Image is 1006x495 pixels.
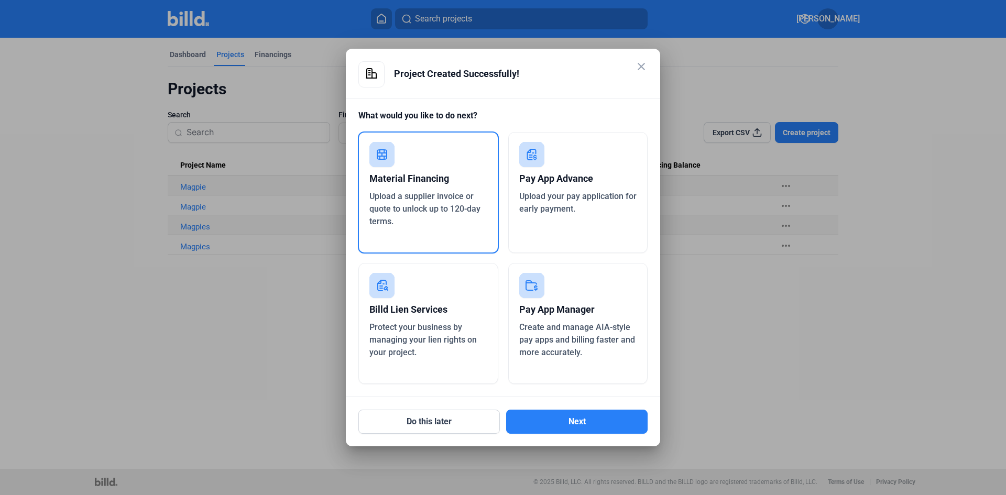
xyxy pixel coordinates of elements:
[358,410,500,434] button: Do this later
[519,322,635,357] span: Create and manage AIA-style pay apps and billing faster and more accurately.
[519,191,637,214] span: Upload your pay application for early payment.
[369,167,487,190] div: Material Financing
[369,298,487,321] div: Billd Lien Services
[394,61,648,86] div: Project Created Successfully!
[519,298,637,321] div: Pay App Manager
[369,191,480,226] span: Upload a supplier invoice or quote to unlock up to 120-day terms.
[519,167,637,190] div: Pay App Advance
[358,109,648,132] div: What would you like to do next?
[369,322,477,357] span: Protect your business by managing your lien rights on your project.
[635,60,648,73] mat-icon: close
[506,410,648,434] button: Next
